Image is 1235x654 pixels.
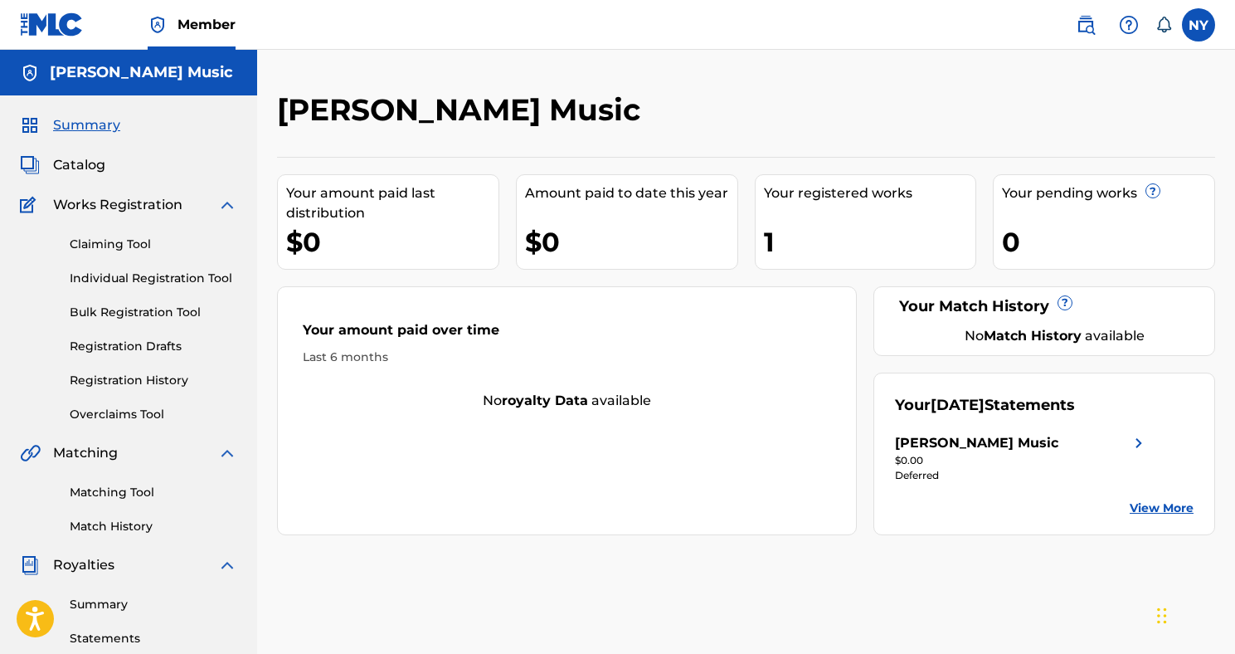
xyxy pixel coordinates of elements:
div: [PERSON_NAME] Music [895,433,1058,453]
img: expand [217,555,237,575]
span: Matching [53,443,118,463]
a: Registration History [70,372,237,389]
img: Royalties [20,555,40,575]
span: Royalties [53,555,114,575]
img: expand [217,195,237,215]
div: Your amount paid over time [303,320,831,349]
a: [PERSON_NAME] Musicright chevron icon$0.00Deferred [895,433,1149,483]
iframe: Chat Widget [1152,574,1235,654]
a: Match History [70,518,237,535]
div: Your registered works [764,183,976,203]
div: Deferred [895,468,1149,483]
span: Catalog [53,155,105,175]
img: Works Registration [20,195,41,215]
a: Individual Registration Tool [70,270,237,287]
span: ? [1146,184,1160,198]
a: CatalogCatalog [20,155,105,175]
div: Help [1112,8,1145,41]
a: SummarySummary [20,115,120,135]
span: Summary [53,115,120,135]
img: Summary [20,115,40,135]
img: help [1119,15,1139,35]
div: User Menu [1182,8,1215,41]
img: search [1076,15,1096,35]
div: 0 [1002,223,1214,261]
img: MLC Logo [20,12,84,37]
span: ? [1058,296,1072,310]
span: Works Registration [53,195,182,215]
div: Last 6 months [303,349,831,366]
a: Summary [70,596,237,613]
div: Notifications [1155,17,1172,33]
img: Top Rightsholder [148,15,168,35]
a: Overclaims Tool [70,406,237,423]
div: Your amount paid last distribution [286,183,498,223]
div: Your pending works [1002,183,1214,203]
span: [DATE] [931,396,985,414]
a: Bulk Registration Tool [70,304,237,321]
img: right chevron icon [1129,433,1149,453]
a: Public Search [1069,8,1102,41]
strong: Match History [984,328,1082,344]
img: Matching [20,443,41,463]
h2: [PERSON_NAME] Music [277,91,649,129]
div: $0.00 [895,453,1149,468]
h5: Noah Young Music [50,63,233,82]
div: $0 [525,223,737,261]
div: No available [916,326,1194,346]
div: No available [278,391,856,411]
a: View More [1130,500,1194,517]
div: $0 [286,223,498,261]
a: Claiming Tool [70,236,237,253]
img: expand [217,443,237,463]
span: Member [177,15,236,34]
strong: royalty data [502,393,588,408]
a: Matching Tool [70,484,237,501]
div: Drag [1157,591,1167,641]
img: Accounts [20,63,40,83]
div: Your Statements [895,394,1075,417]
img: Catalog [20,155,40,175]
div: 1 [764,223,976,261]
div: Your Match History [895,295,1194,318]
div: Amount paid to date this year [525,183,737,203]
a: Statements [70,630,237,647]
a: Registration Drafts [70,338,237,355]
